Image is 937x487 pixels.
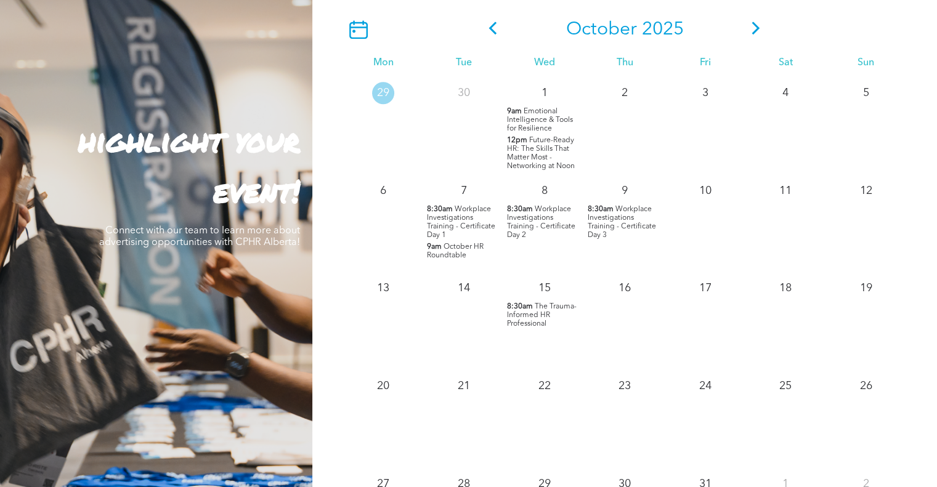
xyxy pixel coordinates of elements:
[507,303,577,328] span: The Trauma-Informed HR Professional
[774,375,797,397] p: 25
[507,206,575,239] span: Workplace Investigations Training - Certificate Day 2
[694,180,716,202] p: 10
[453,180,475,202] p: 7
[694,375,716,397] p: 24
[694,277,716,299] p: 17
[372,180,394,202] p: 6
[774,180,797,202] p: 11
[507,107,522,116] span: 9am
[774,82,797,104] p: 4
[745,57,826,69] div: Sat
[427,206,495,239] span: Workplace Investigations Training - Certificate Day 1
[533,277,555,299] p: 15
[855,375,877,397] p: 26
[855,82,877,104] p: 5
[78,118,300,212] strong: highlight your event!
[855,180,877,202] p: 12
[507,302,533,311] span: 8:30am
[566,20,636,39] span: October
[533,375,555,397] p: 22
[774,277,797,299] p: 18
[453,277,475,299] p: 14
[855,277,877,299] p: 19
[614,375,636,397] p: 23
[507,136,527,145] span: 12pm
[614,82,636,104] p: 2
[427,243,484,259] span: October HR Roundtable
[585,57,665,69] div: Thu
[507,108,573,132] span: Emotional Intelligence & Tools for Resilience
[588,206,656,239] span: Workplace Investigations Training - Certificate Day 3
[453,82,475,104] p: 30
[694,82,716,104] p: 3
[641,20,683,39] span: 2025
[507,137,575,170] span: Future-Ready HR: The Skills That Matter Most - Networking at Noon
[588,205,614,214] span: 8:30am
[533,82,555,104] p: 1
[427,205,453,214] span: 8:30am
[533,180,555,202] p: 8
[427,243,442,251] span: 9am
[343,57,424,69] div: Mon
[372,375,394,397] p: 20
[504,57,585,69] div: Wed
[665,57,745,69] div: Fri
[614,180,636,202] p: 9
[614,277,636,299] p: 16
[372,82,394,104] p: 29
[507,205,533,214] span: 8:30am
[99,226,300,248] span: Connect with our team to learn more about advertising opportunities with CPHR Alberta!
[372,277,394,299] p: 13
[424,57,505,69] div: Tue
[453,375,475,397] p: 21
[825,57,906,69] div: Sun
